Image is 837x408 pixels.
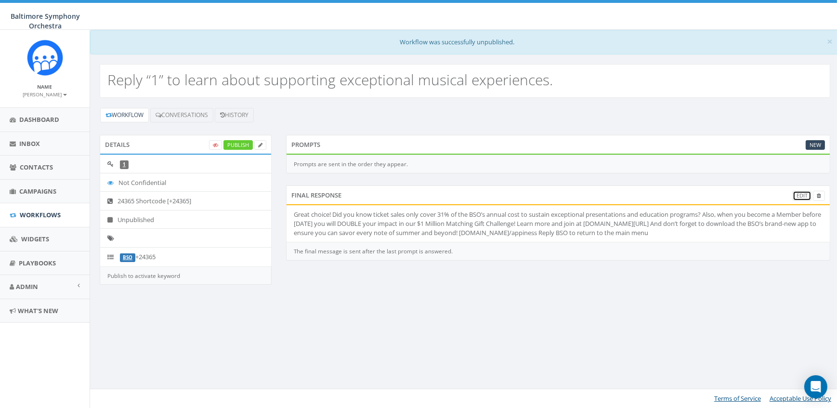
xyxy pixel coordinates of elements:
span: Dashboard [19,115,59,124]
span: Inbox [19,139,40,148]
li: Unpublished [100,210,271,229]
button: Close [827,37,833,47]
span: Widgets [21,235,49,243]
span: Campaigns [19,187,56,196]
span: Admin [16,282,38,291]
span: Contacts [20,163,53,171]
div: Prompts are sent in the order they appear. [286,155,830,173]
span: What's New [18,306,58,315]
a: Terms of Service [714,394,761,403]
a: 1 [123,161,126,168]
img: Rally_platform_Icon_1.png [27,39,63,76]
a: Edit [793,191,811,201]
div: Details [100,135,272,154]
li: Not Confidential [100,173,271,192]
div: The final message is sent after the last prompt is answered. [286,242,830,261]
a: Acceptable Use Policy [770,394,831,403]
h2: Reply “1” to learn about supporting exceptional musical experiences. [107,72,553,88]
a: History [215,108,254,122]
div: Final Response [286,185,830,205]
a: Conversations [150,108,213,122]
small: [PERSON_NAME] [23,91,67,98]
a: [PERSON_NAME] [23,90,67,98]
li: Great choice! Did you know ticket sales only cover 31% of the BSO’s annual cost to sustain except... [287,205,830,242]
span: Workflows [20,211,61,219]
li: 24365 Shortcode [+24365] [100,191,271,211]
a: Publish [223,140,253,150]
div: Prompts [286,135,830,154]
a: BSO [123,254,132,261]
a: New [806,140,825,150]
li: +24365 [100,247,271,266]
span: Baltimore Symphony Orchestra [11,12,80,30]
div: Open Intercom Messenger [804,375,827,398]
a: Workflow [100,108,149,122]
small: Name [38,83,52,90]
span: × [827,35,833,48]
div: Publish to activate keyword [100,267,272,285]
span: Playbooks [19,259,56,267]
